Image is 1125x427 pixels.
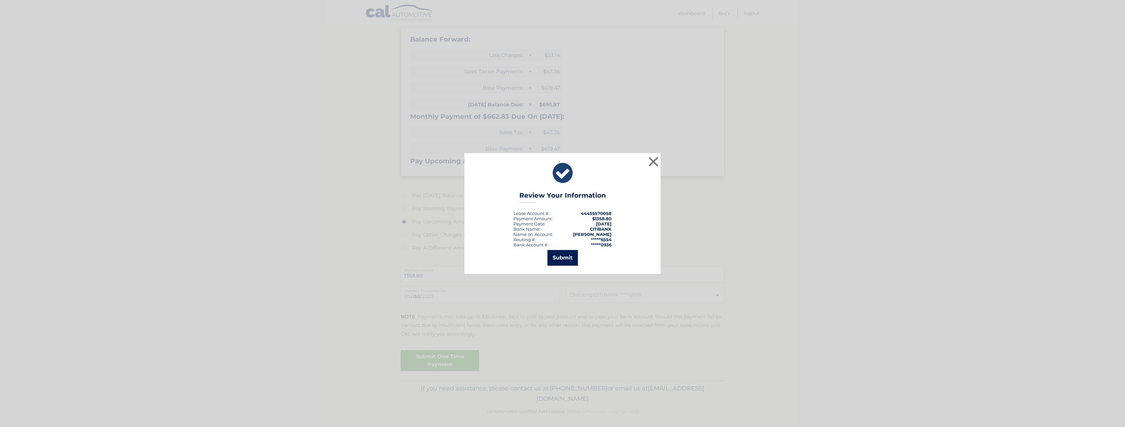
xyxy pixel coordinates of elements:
div: Name on Account: [513,232,553,237]
strong: CITIBANK [590,226,612,232]
div: : [513,221,545,226]
strong: 44455570058 [581,211,612,216]
span: $1358.80 [592,216,612,221]
div: Lease Account #: [513,211,549,216]
span: Payment Date [513,221,545,226]
div: Bank Name: [513,226,540,232]
strong: [PERSON_NAME] [573,232,612,237]
div: Routing #: [513,237,536,242]
button: × [647,155,660,168]
button: Submit [547,250,578,266]
span: [DATE] [596,221,612,226]
h3: Review Your Information [519,191,606,203]
div: Bank Account #: [513,242,548,247]
div: Payment Amount: [513,216,553,221]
